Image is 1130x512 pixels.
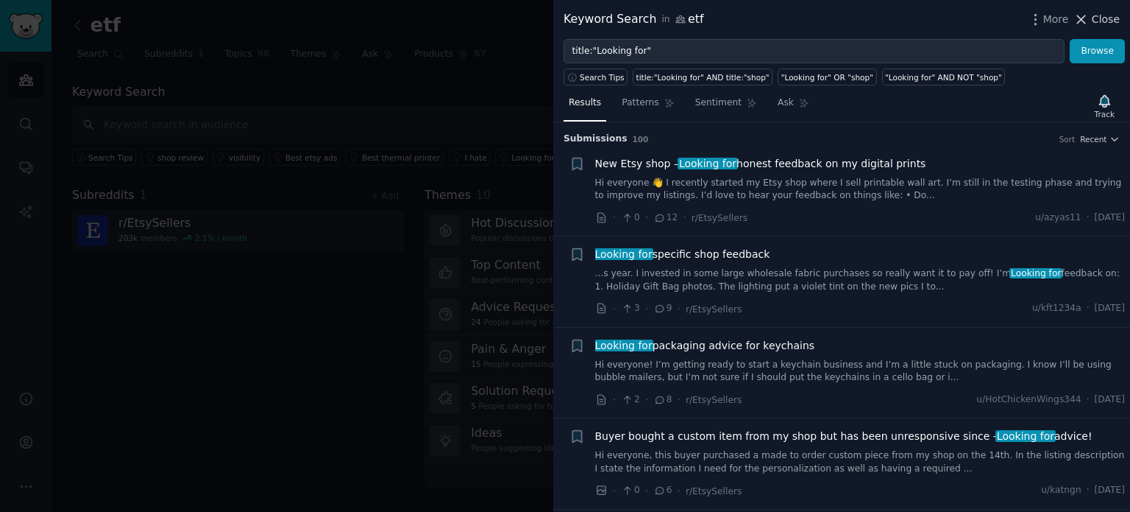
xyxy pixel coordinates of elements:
span: Looking for [995,430,1056,442]
span: Looking for [678,158,738,169]
span: · [678,483,681,499]
span: · [1087,393,1090,407]
span: More [1043,12,1069,27]
span: Submission s [564,133,628,146]
span: · [1087,302,1090,315]
input: Try a keyword related to your business [564,39,1065,64]
a: Hi everyone, this buyer purchased a made to order custom piece from my shop on the 14th. In the l... [595,449,1126,475]
div: "Looking for" AND NOT "shop" [885,72,1002,83]
span: in [661,13,669,27]
span: · [645,392,648,407]
span: u/kft1234a [1032,302,1081,315]
span: r/EtsySellers [692,213,747,223]
span: · [613,301,616,317]
span: 9 [653,302,672,315]
span: · [683,210,686,225]
span: [DATE] [1095,484,1125,497]
span: u/azyas11 [1035,211,1081,225]
div: Sort [1059,134,1076,144]
a: "Looking for" AND NOT "shop" [882,69,1006,85]
div: "Looking for" OR "shop" [781,72,873,83]
span: 100 [633,135,649,144]
span: · [678,392,681,407]
button: Search Tips [564,69,628,85]
span: Recent [1080,134,1106,144]
a: Hi everyone 👋 I recently started my Etsy shop where I sell printable wall art. I’m still in the t... [595,177,1126,203]
span: · [613,483,616,499]
a: "Looking for" OR "shop" [778,69,876,85]
span: specific shop feedback [595,247,770,262]
a: Patterns [616,91,679,122]
span: · [613,392,616,407]
button: Browse [1070,39,1125,64]
span: 8 [653,393,672,407]
div: Keyword Search etf [564,10,703,29]
span: Looking for [594,340,654,351]
a: Looking forspecific shop feedback [595,247,770,262]
span: Sentiment [695,97,742,110]
span: 6 [653,484,672,497]
button: Recent [1080,134,1120,144]
span: Buyer bought a custom item from my shop but has been unresponsive since - advice! [595,429,1092,444]
span: r/EtsySellers [686,395,742,405]
span: [DATE] [1095,302,1125,315]
span: [DATE] [1095,211,1125,225]
a: New Etsy shop –Looking forhonest feedback on my digital prints [595,156,926,172]
span: Close [1092,12,1120,27]
button: Close [1073,12,1120,27]
span: Patterns [622,97,658,110]
span: Search Tips [580,72,625,83]
span: 0 [621,211,639,225]
span: u/HotChickenWings344 [976,393,1081,407]
div: title:"Looking for" AND title:"shop" [636,72,770,83]
span: Looking for [1009,268,1062,278]
span: packaging advice for keychains [595,338,815,354]
a: title:"Looking for" AND title:"shop" [633,69,772,85]
a: Hi everyone! I’m getting ready to start a keychain business and I’m a little stuck on packaging. ... [595,359,1126,385]
span: · [645,301,648,317]
a: Looking forpackaging advice for keychains [595,338,815,354]
span: · [1087,211,1090,225]
span: · [678,301,681,317]
span: r/EtsySellers [686,304,742,315]
button: More [1028,12,1069,27]
span: · [645,210,648,225]
span: Results [569,97,601,110]
span: 0 [621,484,639,497]
button: Track [1090,91,1120,122]
a: Sentiment [690,91,762,122]
span: New Etsy shop – honest feedback on my digital prints [595,156,926,172]
span: · [645,483,648,499]
span: u/katngn [1041,484,1081,497]
a: Results [564,91,606,122]
span: [DATE] [1095,393,1125,407]
span: r/EtsySellers [686,486,742,497]
a: Ask [772,91,814,122]
a: ...s year. I invested in some large wholesale fabric purchases so really want it to pay off! I’mL... [595,267,1126,293]
span: · [1087,484,1090,497]
span: Looking for [594,248,654,260]
a: Buyer bought a custom item from my shop but has been unresponsive since -Looking foradvice! [595,429,1092,444]
div: Track [1095,109,1115,119]
span: · [613,210,616,225]
span: 2 [621,393,639,407]
span: Ask [778,97,794,110]
span: 3 [621,302,639,315]
span: 12 [653,211,678,225]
